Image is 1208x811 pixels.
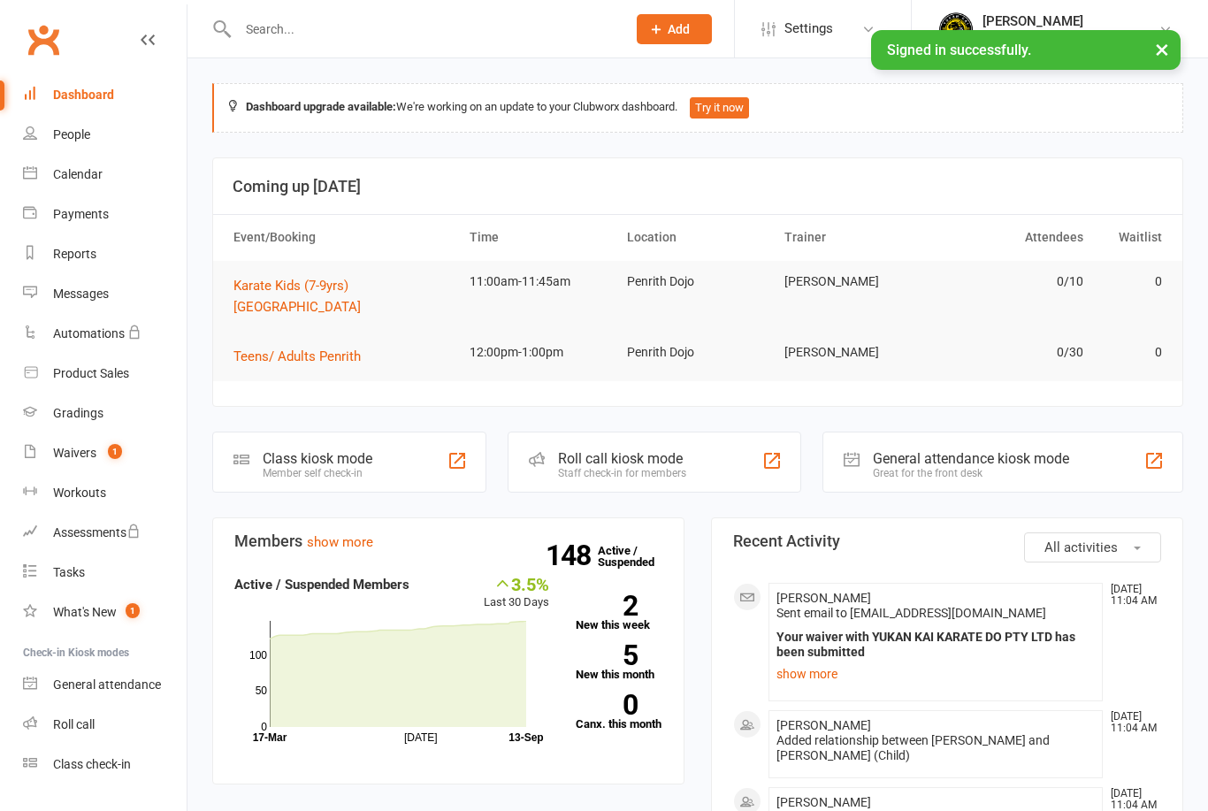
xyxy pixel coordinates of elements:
[619,332,776,373] td: Penrith Dojo
[776,591,871,605] span: [PERSON_NAME]
[576,595,663,631] a: 2New this week
[576,694,663,730] a: 0Canx. this month
[53,88,114,102] div: Dashboard
[53,605,117,619] div: What's New
[23,593,187,632] a: What's New1
[23,274,187,314] a: Messages
[53,525,141,539] div: Assessments
[263,450,372,467] div: Class kiosk mode
[733,532,1161,550] h3: Recent Activity
[776,332,934,373] td: [PERSON_NAME]
[53,247,96,261] div: Reports
[1091,261,1170,302] td: 0
[558,467,686,479] div: Staff check-in for members
[576,593,638,619] strong: 2
[982,29,1158,45] div: YUKAN KAI KARATE DO PTY LTD
[934,215,1091,260] th: Attendees
[546,542,598,569] strong: 148
[234,532,662,550] h3: Members
[776,733,1095,763] div: Added relationship between [PERSON_NAME] and [PERSON_NAME] (Child)
[226,215,462,260] th: Event/Booking
[558,450,686,467] div: Roll call kiosk mode
[668,22,690,36] span: Add
[23,705,187,745] a: Roll call
[938,11,974,47] img: thumb_image1747832703.png
[776,606,1046,620] span: Sent email to [EMAIL_ADDRESS][DOMAIN_NAME]
[887,42,1031,58] span: Signed in successfully.
[598,532,676,581] a: 148Active / Suspended
[576,645,663,680] a: 5New this month
[246,100,396,113] strong: Dashboard upgrade available:
[934,261,1091,302] td: 0/10
[53,486,106,500] div: Workouts
[576,692,638,718] strong: 0
[462,261,619,302] td: 11:00am-11:45am
[53,406,103,420] div: Gradings
[462,332,619,373] td: 12:00pm-1:00pm
[53,326,125,340] div: Automations
[1024,532,1161,562] button: All activities
[23,155,187,195] a: Calendar
[53,565,85,579] div: Tasks
[776,718,871,732] span: [PERSON_NAME]
[53,446,96,460] div: Waivers
[23,665,187,705] a: General attendance kiosk mode
[23,195,187,234] a: Payments
[23,115,187,155] a: People
[776,630,1095,660] div: Your waiver with YUKAN KAI KARATE DO PTY LTD has been submitted
[1102,584,1160,607] time: [DATE] 11:04 AM
[53,366,129,380] div: Product Sales
[23,354,187,394] a: Product Sales
[212,83,1183,133] div: We're working on an update to your Clubworx dashboard.
[1102,788,1160,811] time: [DATE] 11:04 AM
[576,642,638,669] strong: 5
[776,215,934,260] th: Trainer
[233,17,614,42] input: Search...
[53,677,161,692] div: General attendance
[23,553,187,593] a: Tasks
[233,178,1163,195] h3: Coming up [DATE]
[21,18,65,62] a: Clubworx
[233,346,373,367] button: Teens/ Adults Penrith
[233,278,361,315] span: Karate Kids (7-9yrs) [GEOGRAPHIC_DATA]
[1146,30,1178,68] button: ×
[108,444,122,459] span: 1
[873,450,1069,467] div: General attendance kiosk mode
[23,473,187,513] a: Workouts
[53,127,90,142] div: People
[233,348,361,364] span: Teens/ Adults Penrith
[53,757,131,771] div: Class check-in
[484,574,549,612] div: Last 30 Days
[784,9,833,49] span: Settings
[619,215,776,260] th: Location
[234,577,409,593] strong: Active / Suspended Members
[776,662,1095,686] a: show more
[23,745,187,784] a: Class kiosk mode
[1091,215,1170,260] th: Waitlist
[53,167,103,181] div: Calendar
[690,97,749,119] button: Try it now
[53,207,109,221] div: Payments
[23,314,187,354] a: Automations
[263,467,372,479] div: Member self check-in
[23,394,187,433] a: Gradings
[23,513,187,553] a: Assessments
[873,467,1069,479] div: Great for the front desk
[1091,332,1170,373] td: 0
[619,261,776,302] td: Penrith Dojo
[934,332,1091,373] td: 0/30
[776,261,934,302] td: [PERSON_NAME]
[126,603,140,618] span: 1
[23,234,187,274] a: Reports
[23,433,187,473] a: Waivers 1
[53,717,95,731] div: Roll call
[776,795,871,809] span: [PERSON_NAME]
[53,287,109,301] div: Messages
[982,13,1158,29] div: [PERSON_NAME]
[233,275,454,318] button: Karate Kids (7-9yrs) [GEOGRAPHIC_DATA]
[1102,711,1160,734] time: [DATE] 11:04 AM
[1044,539,1118,555] span: All activities
[637,14,712,44] button: Add
[23,75,187,115] a: Dashboard
[462,215,619,260] th: Time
